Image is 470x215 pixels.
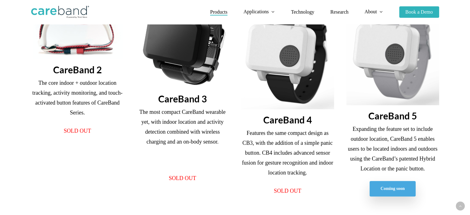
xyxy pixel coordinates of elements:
[210,9,227,15] span: Products
[346,124,439,174] p: Expanding the feature set to include outdoor location, CareBand 5 enables users to be located ind...
[31,6,89,18] img: CareBand
[243,9,275,15] a: Applications
[365,9,383,15] a: About
[456,202,465,211] a: Back to top
[399,10,439,15] a: Book a Demo
[241,114,334,126] h3: CareBand 4
[370,181,415,196] a: Coming soon
[169,175,196,181] span: SOLD OUT
[405,9,433,15] span: Book a Demo
[243,9,269,14] span: Applications
[380,186,404,192] span: Coming soon
[210,10,227,15] a: Products
[31,78,124,126] p: The core indoor + outdoor location tracking, activity monitoring, and touch-activated button feat...
[64,128,91,134] span: SOLD OUT
[241,128,334,186] p: Features the same compact design as CB3, with the addition of a simple panic button. CB4 includes...
[330,9,349,15] span: Research
[136,107,229,155] p: The most compact CareBand wearable yet, with indoor location and activity detection combined with...
[274,188,301,194] span: SOLD OUT
[31,64,124,75] h3: CareBand 2
[291,9,314,15] span: Technology
[330,10,349,15] a: Research
[365,9,377,14] span: About
[291,10,314,15] a: Technology
[136,93,229,105] h3: CareBand 3
[346,110,439,122] h3: CareBand 5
